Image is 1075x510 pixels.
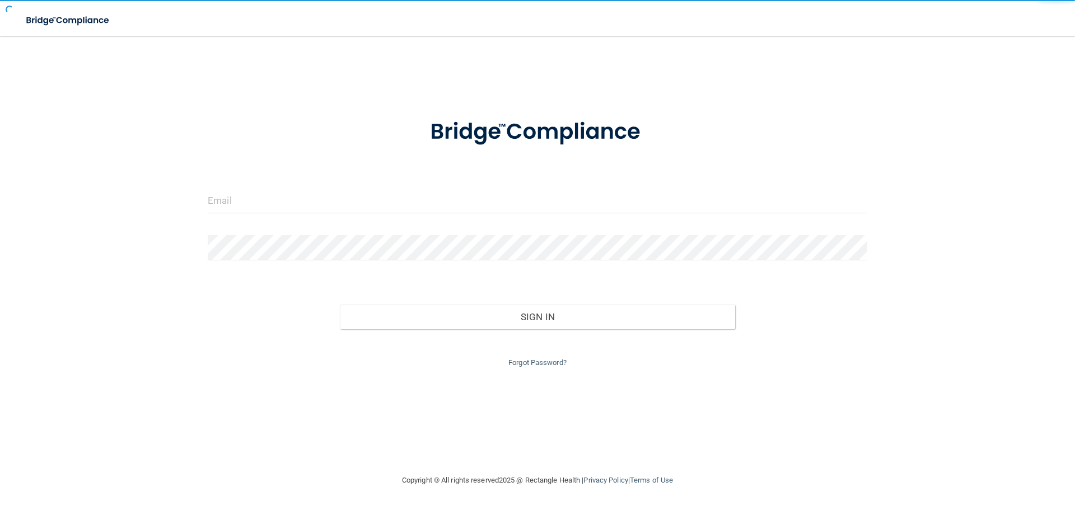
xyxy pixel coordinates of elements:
img: bridge_compliance_login_screen.278c3ca4.svg [17,9,120,32]
a: Forgot Password? [508,358,567,367]
button: Sign In [340,305,736,329]
img: bridge_compliance_login_screen.278c3ca4.svg [407,103,668,161]
div: Copyright © All rights reserved 2025 @ Rectangle Health | | [333,462,742,498]
a: Privacy Policy [583,476,628,484]
input: Email [208,188,867,213]
a: Terms of Use [630,476,673,484]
